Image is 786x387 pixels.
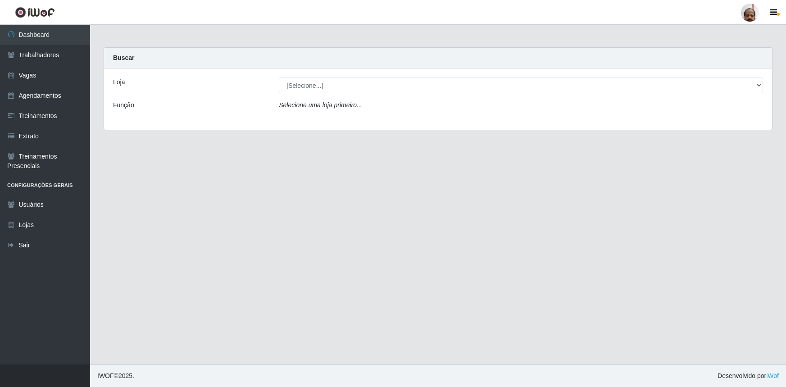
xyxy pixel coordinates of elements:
[97,371,134,381] span: © 2025 .
[113,100,134,110] label: Função
[113,77,125,87] label: Loja
[113,54,134,61] strong: Buscar
[718,371,779,381] span: Desenvolvido por
[766,372,779,379] a: iWof
[15,7,55,18] img: CoreUI Logo
[279,101,362,109] i: Selecione uma loja primeiro...
[97,372,114,379] span: IWOF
